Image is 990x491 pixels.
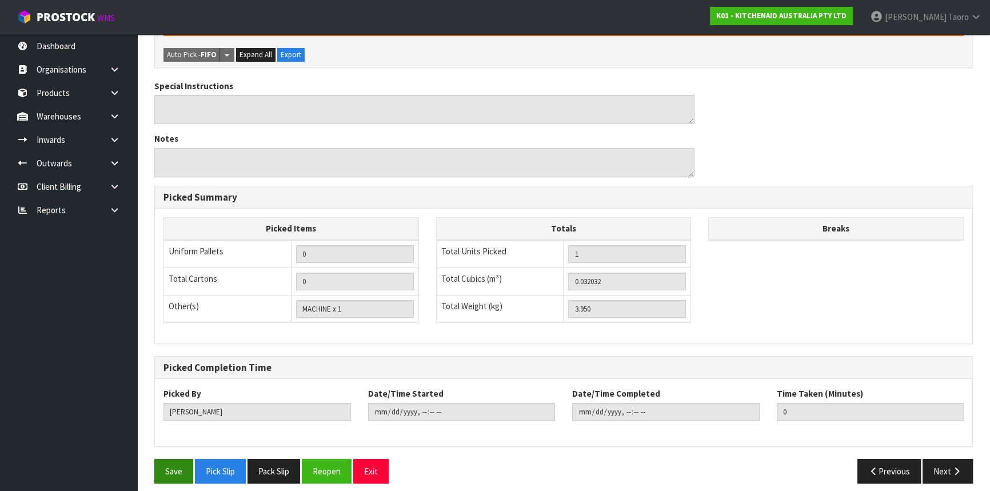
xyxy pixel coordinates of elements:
[296,273,414,290] input: OUTERS TOTAL = CTN
[777,403,964,421] input: Time Taken
[885,11,947,22] span: [PERSON_NAME]
[201,50,217,59] strong: FIFO
[195,459,246,484] button: Pick Slip
[710,7,853,25] a: K01 - KITCHENAID AUSTRALIA PTY LTD
[436,268,564,295] td: Total Cubics (m³)
[247,459,300,484] button: Pack Slip
[923,459,973,484] button: Next
[154,80,233,92] label: Special Instructions
[164,218,419,240] th: Picked Items
[163,388,201,400] label: Picked By
[353,459,389,484] button: Exit
[164,240,292,268] td: Uniform Pallets
[163,403,351,421] input: Picked By
[436,240,564,268] td: Total Units Picked
[37,10,95,25] span: ProStock
[97,13,115,23] small: WMS
[572,388,660,400] label: Date/Time Completed
[948,11,969,22] span: Taoro
[164,295,292,322] td: Other(s)
[239,50,272,59] span: Expand All
[163,192,964,203] h3: Picked Summary
[436,295,564,322] td: Total Weight (kg)
[857,459,921,484] button: Previous
[436,218,691,240] th: Totals
[154,133,178,145] label: Notes
[777,388,863,400] label: Time Taken (Minutes)
[709,218,964,240] th: Breaks
[164,268,292,295] td: Total Cartons
[236,48,276,62] button: Expand All
[17,10,31,24] img: cube-alt.png
[154,459,193,484] button: Save
[277,48,305,62] button: Export
[296,245,414,263] input: UNIFORM P LINES
[163,362,964,373] h3: Picked Completion Time
[716,11,847,21] strong: K01 - KITCHENAID AUSTRALIA PTY LTD
[163,48,220,62] button: Auto Pick -FIFO
[302,459,352,484] button: Reopen
[368,388,444,400] label: Date/Time Started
